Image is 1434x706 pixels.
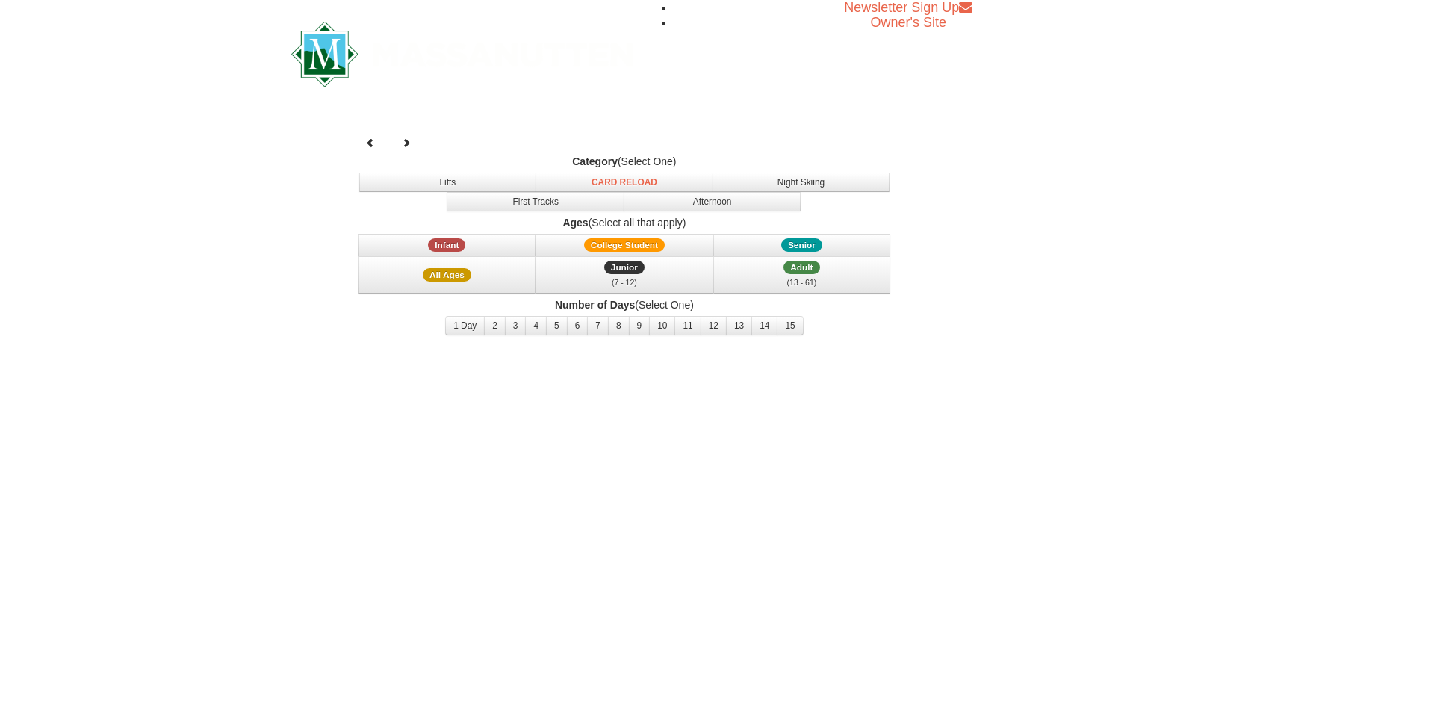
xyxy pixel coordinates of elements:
[445,316,485,335] button: 1 Day
[546,316,568,335] button: 5
[701,316,727,335] button: 12
[726,316,752,335] button: 13
[604,261,645,274] span: Junior
[505,316,527,335] button: 3
[584,238,665,252] span: College Student
[674,316,701,335] button: 11
[781,238,822,252] span: Senior
[356,154,893,169] label: (Select One)
[783,261,819,274] span: Adult
[545,275,704,290] div: (7 - 12)
[359,173,537,192] button: Lifts
[723,275,881,290] div: (13 - 61)
[484,316,506,335] button: 2
[536,234,713,256] button: College Student
[777,316,803,335] button: 15
[587,316,609,335] button: 7
[751,316,777,335] button: 14
[624,192,801,211] button: Afternoon
[536,173,713,192] button: Card Reload
[649,316,675,335] button: 10
[428,238,465,252] span: Infant
[713,256,891,294] button: Adult (13 - 61)
[562,217,588,229] strong: Ages
[567,316,589,335] button: 6
[713,234,891,256] button: Senior
[358,256,536,294] button: All Ages
[525,316,547,335] button: 4
[447,192,624,211] button: First Tracks
[555,299,635,311] strong: Number of Days
[713,173,890,192] button: Night Skiing
[572,155,618,167] strong: Category
[608,316,630,335] button: 8
[871,15,946,30] a: Owner's Site
[291,34,633,69] a: Massanutten Resort
[629,316,651,335] button: 9
[356,297,893,312] label: (Select One)
[356,215,893,230] label: (Select all that apply)
[536,256,713,294] button: Junior (7 - 12)
[358,234,536,256] button: Infant
[423,268,471,282] span: All Ages
[291,22,633,87] img: Massanutten Resort Logo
